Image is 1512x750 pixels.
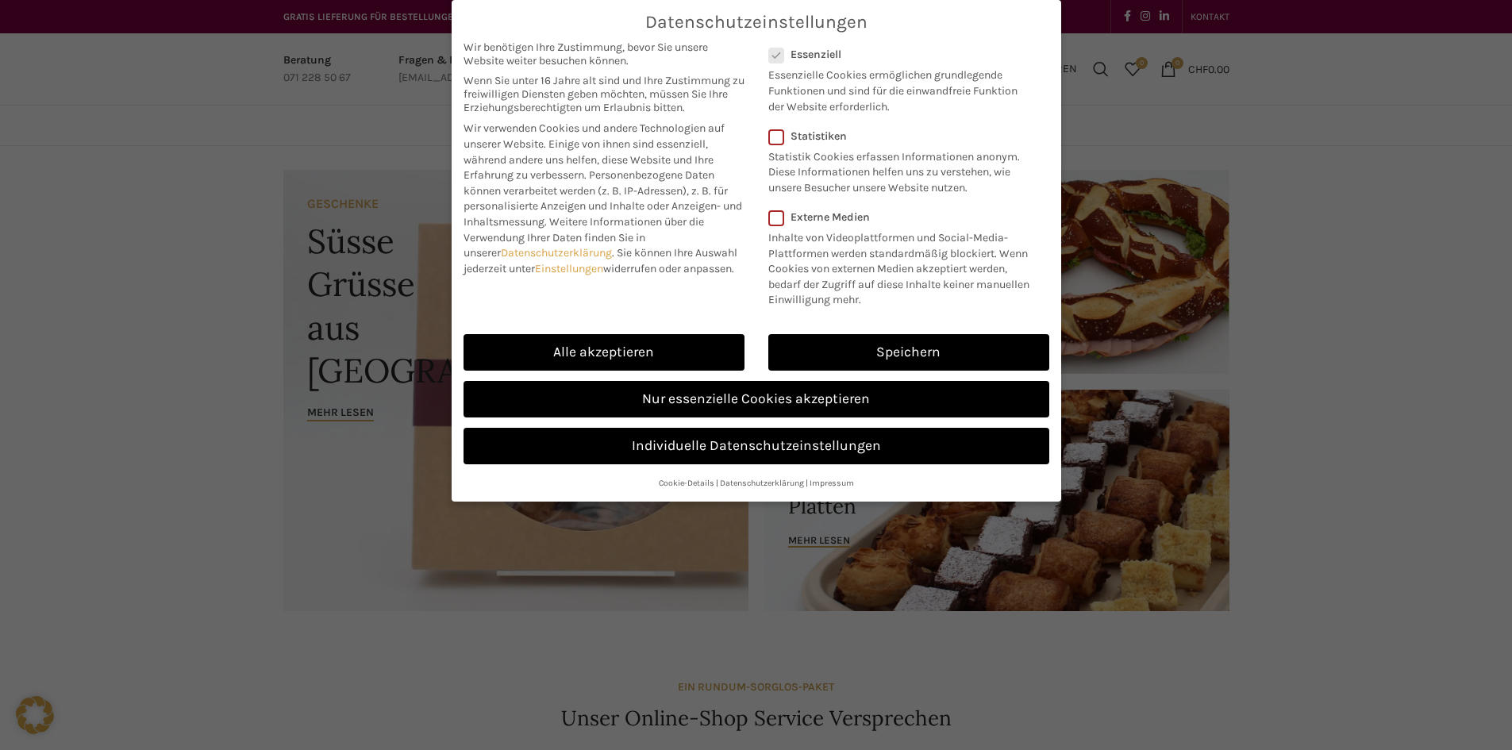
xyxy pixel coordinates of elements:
label: Essenziell [768,48,1029,61]
span: Weitere Informationen über die Verwendung Ihrer Daten finden Sie in unserer . [464,215,704,260]
span: Wenn Sie unter 16 Jahre alt sind und Ihre Zustimmung zu freiwilligen Diensten geben möchten, müss... [464,74,744,114]
a: Individuelle Datenschutzeinstellungen [464,428,1049,464]
span: Wir verwenden Cookies und andere Technologien auf unserer Website. Einige von ihnen sind essenzie... [464,121,725,182]
span: Wir benötigen Ihre Zustimmung, bevor Sie unsere Website weiter besuchen können. [464,40,744,67]
p: Essenzielle Cookies ermöglichen grundlegende Funktionen und sind für die einwandfreie Funktion de... [768,61,1029,114]
a: Datenschutzerklärung [720,478,804,488]
a: Datenschutzerklärung [501,246,612,260]
a: Cookie-Details [659,478,714,488]
a: Impressum [810,478,854,488]
span: Personenbezogene Daten können verarbeitet werden (z. B. IP-Adressen), z. B. für personalisierte A... [464,168,742,229]
p: Inhalte von Videoplattformen und Social-Media-Plattformen werden standardmäßig blockiert. Wenn Co... [768,224,1039,308]
a: Nur essenzielle Cookies akzeptieren [464,381,1049,417]
a: Einstellungen [535,262,603,275]
span: Sie können Ihre Auswahl jederzeit unter widerrufen oder anpassen. [464,246,737,275]
span: Datenschutzeinstellungen [645,12,868,33]
p: Statistik Cookies erfassen Informationen anonym. Diese Informationen helfen uns zu verstehen, wie... [768,143,1029,196]
a: Alle akzeptieren [464,334,744,371]
label: Statistiken [768,129,1029,143]
a: Speichern [768,334,1049,371]
label: Externe Medien [768,210,1039,224]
